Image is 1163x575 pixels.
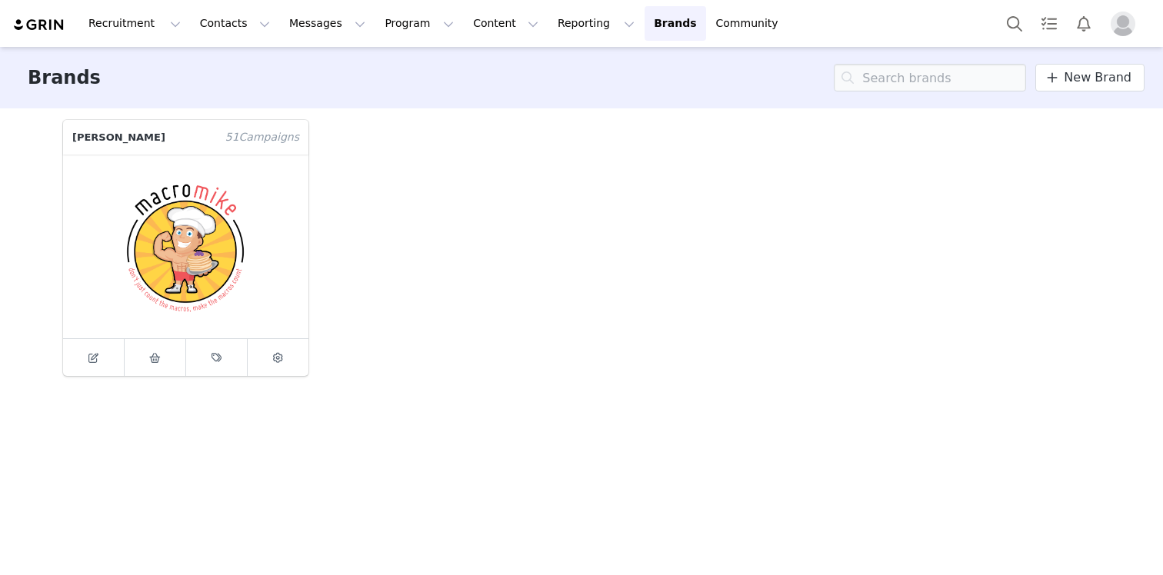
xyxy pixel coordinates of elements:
[191,6,279,41] button: Contacts
[707,6,795,41] a: Community
[645,6,705,41] a: Brands
[1067,6,1101,41] button: Notifications
[375,6,463,41] button: Program
[216,120,308,155] span: Campaign
[548,6,644,41] button: Reporting
[79,6,190,41] button: Recruitment
[834,64,1026,91] input: Search brands
[63,120,216,155] p: [PERSON_NAME]
[998,6,1031,41] button: Search
[1101,12,1151,36] button: Profile
[1111,12,1135,36] img: placeholder-profile.jpg
[1035,64,1145,91] a: New Brand
[28,64,101,91] h3: Brands
[280,6,375,41] button: Messages
[294,129,299,145] span: s
[225,129,239,145] span: 51
[1032,6,1066,41] a: Tasks
[1064,68,1131,87] span: New Brand
[464,6,548,41] button: Content
[12,18,66,32] img: grin logo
